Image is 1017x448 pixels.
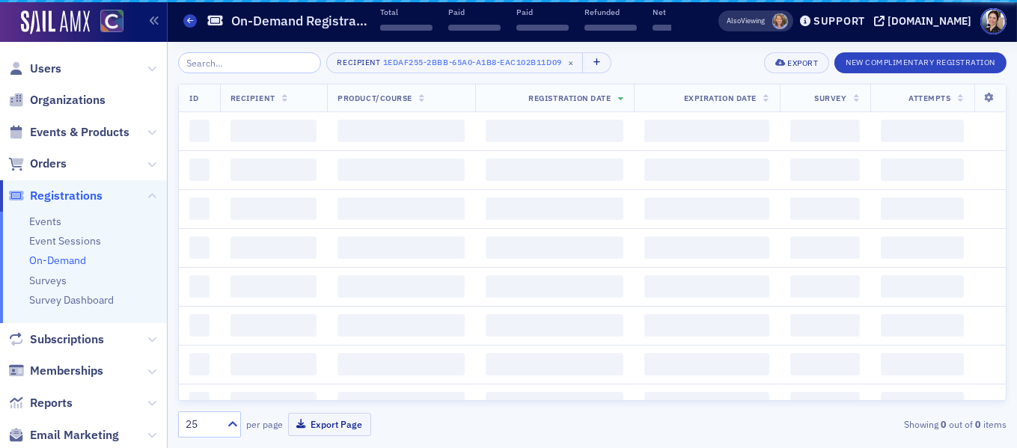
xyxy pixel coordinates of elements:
[230,353,317,375] span: ‌
[189,93,198,103] span: ID
[790,392,860,414] span: ‌
[764,52,829,73] button: Export
[790,314,860,337] span: ‌
[189,314,210,337] span: ‌
[288,413,371,436] button: Export Page
[189,353,210,375] span: ‌
[834,55,1007,68] a: New Complimentary Registration
[30,363,103,379] span: Memberships
[644,159,769,181] span: ‌
[486,120,623,142] span: ‌
[189,120,210,142] span: ‌
[653,7,705,17] p: Net
[338,58,381,67] div: Recipient
[380,7,433,17] p: Total
[8,124,129,141] a: Events & Products
[813,14,865,28] div: Support
[338,159,465,181] span: ‌
[230,236,317,259] span: ‌
[528,93,611,103] span: Registration Date
[8,92,106,108] a: Organizations
[231,12,367,30] h1: On-Demand Registrations
[584,7,637,17] p: Refunded
[30,156,67,172] span: Orders
[230,392,317,414] span: ‌
[790,275,860,298] span: ‌
[881,392,964,414] span: ‌
[790,197,860,220] span: ‌
[881,236,964,259] span: ‌
[246,417,283,431] label: per page
[29,293,114,307] a: Survey Dashboard
[338,275,465,298] span: ‌
[938,417,949,431] strong: 0
[881,275,964,298] span: ‌
[338,93,412,103] span: Product/Course
[448,7,501,17] p: Paid
[30,188,103,204] span: Registrations
[189,392,210,414] span: ‌
[380,25,433,31] span: ‌
[8,156,67,172] a: Orders
[881,353,964,375] span: ‌
[338,392,465,414] span: ‌
[486,159,623,181] span: ‌
[888,14,971,28] div: [DOMAIN_NAME]
[326,52,584,73] button: Recipient1edaf255-2bbb-65a0-a1b8-eac102b11d09×
[189,197,210,220] span: ‌
[790,159,860,181] span: ‌
[230,159,317,181] span: ‌
[8,363,103,379] a: Memberships
[189,159,210,181] span: ‌
[230,314,317,337] span: ‌
[8,427,119,444] a: Email Marketing
[90,10,123,35] a: View Homepage
[486,236,623,259] span: ‌
[790,353,860,375] span: ‌
[100,10,123,33] img: SailAMX
[486,275,623,298] span: ‌
[881,314,964,337] span: ‌
[644,353,769,375] span: ‌
[653,25,705,31] span: ‌
[881,159,964,181] span: ‌
[486,197,623,220] span: ‌
[338,353,465,375] span: ‌
[189,236,210,259] span: ‌
[230,275,317,298] span: ‌
[338,197,465,220] span: ‌
[8,188,103,204] a: Registrations
[29,215,61,228] a: Events
[727,16,741,25] div: Also
[189,275,210,298] span: ‌
[29,234,101,248] a: Event Sessions
[790,120,860,142] span: ‌
[973,417,983,431] strong: 0
[8,331,104,348] a: Subscriptions
[584,25,637,31] span: ‌
[448,25,501,31] span: ‌
[787,59,818,67] div: Export
[338,314,465,337] span: ‌
[980,8,1007,34] span: Profile
[21,10,90,34] img: SailAMX
[881,120,964,142] span: ‌
[644,392,769,414] span: ‌
[772,13,788,29] span: Kelli Davis
[741,417,1007,431] div: Showing out of items
[881,197,964,220] span: ‌
[230,197,317,220] span: ‌
[8,61,61,77] a: Users
[644,275,769,298] span: ‌
[8,395,73,411] a: Reports
[834,52,1007,73] button: New Complimentary Registration
[727,16,765,26] span: Viewing
[338,236,465,259] span: ‌
[30,61,61,77] span: Users
[644,120,769,142] span: ‌
[30,124,129,141] span: Events & Products
[644,236,769,259] span: ‌
[29,274,67,287] a: Surveys
[30,92,106,108] span: Organizations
